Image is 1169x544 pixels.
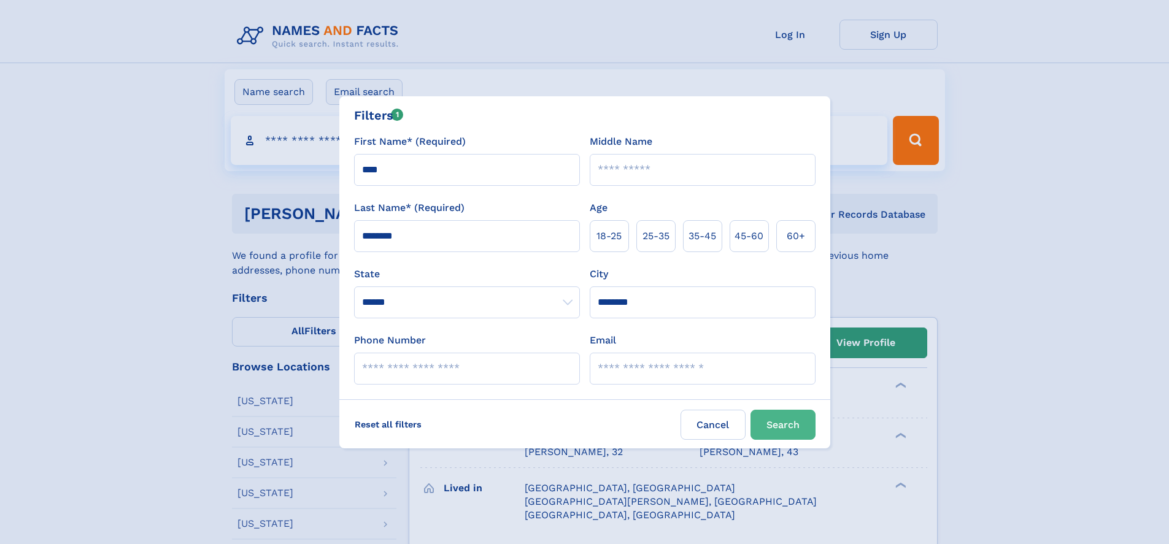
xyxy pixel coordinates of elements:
div: Filters [354,106,404,125]
span: 18‑25 [596,229,622,243]
label: Email [590,333,616,348]
label: Middle Name [590,134,652,149]
label: Last Name* (Required) [354,201,465,215]
label: State [354,267,580,282]
label: Cancel [681,410,746,440]
span: 25‑35 [642,229,669,243]
label: Phone Number [354,333,426,348]
label: Reset all filters [347,410,430,439]
label: First Name* (Required) [354,134,466,149]
span: 45‑60 [735,229,763,243]
button: Search [750,410,816,440]
label: City [590,267,608,282]
span: 60+ [787,229,805,243]
span: 35‑45 [689,229,716,243]
label: Age [590,201,608,215]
